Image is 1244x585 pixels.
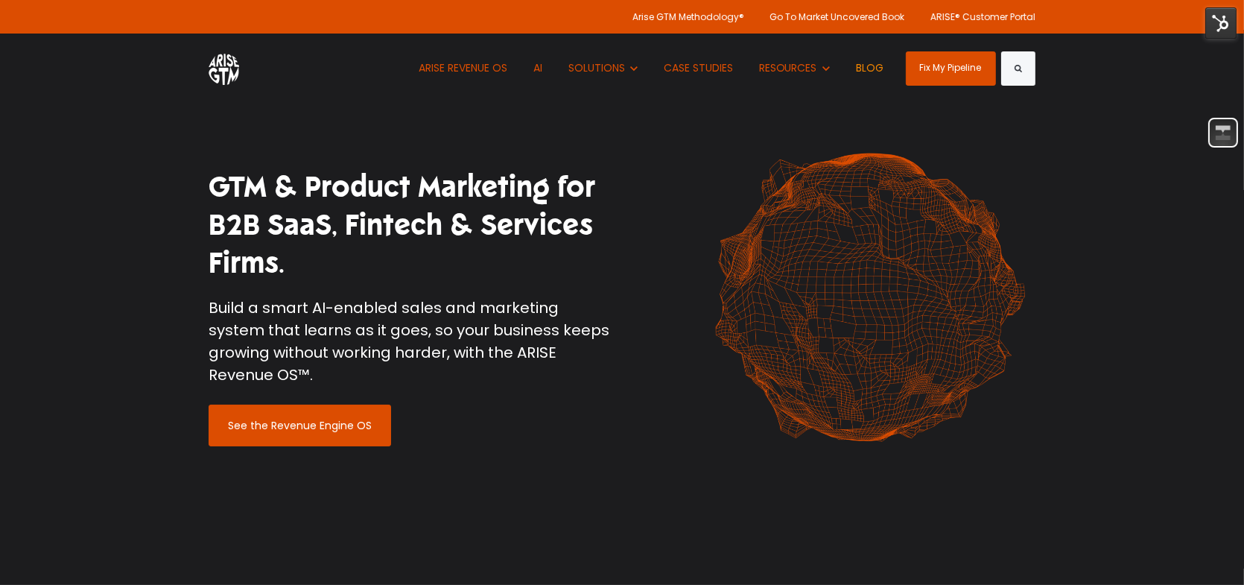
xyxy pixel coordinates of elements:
[704,137,1035,458] img: shape-61 orange
[759,60,760,61] span: Show submenu for RESOURCES
[568,60,625,75] span: SOLUTIONS
[209,51,239,85] img: ARISE GTM logo (1) white
[522,34,553,103] a: AI
[906,51,996,86] a: Fix My Pipeline
[39,39,164,51] div: Domain: [DOMAIN_NAME]
[1001,51,1035,86] button: Search
[209,297,611,386] p: Build a smart AI-enabled sales and marketing system that learns as it goes, so your business keep...
[24,39,36,51] img: website_grey.svg
[165,88,251,98] div: Keywords by Traffic
[653,34,744,103] a: CASE STUDIES
[148,86,160,98] img: tab_keywords_by_traffic_grey.svg
[557,34,649,103] button: Show submenu for SOLUTIONS SOLUTIONS
[1205,7,1237,39] img: HubSpot Tools Menu Toggle
[42,24,73,36] div: v 4.0.25
[407,34,518,103] a: ARISE REVENUE OS
[759,60,817,75] span: RESOURCES
[57,88,133,98] div: Domain Overview
[40,86,52,98] img: tab_domain_overview_orange.svg
[407,34,894,103] nav: Desktop navigation
[24,24,36,36] img: logo_orange.svg
[845,34,895,103] a: BLOG
[748,34,841,103] button: Show submenu for RESOURCES RESOURCES
[209,168,611,283] h1: GTM & Product Marketing for B2B SaaS, Fintech & Services Firms.
[209,405,391,446] a: See the Revenue Engine OS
